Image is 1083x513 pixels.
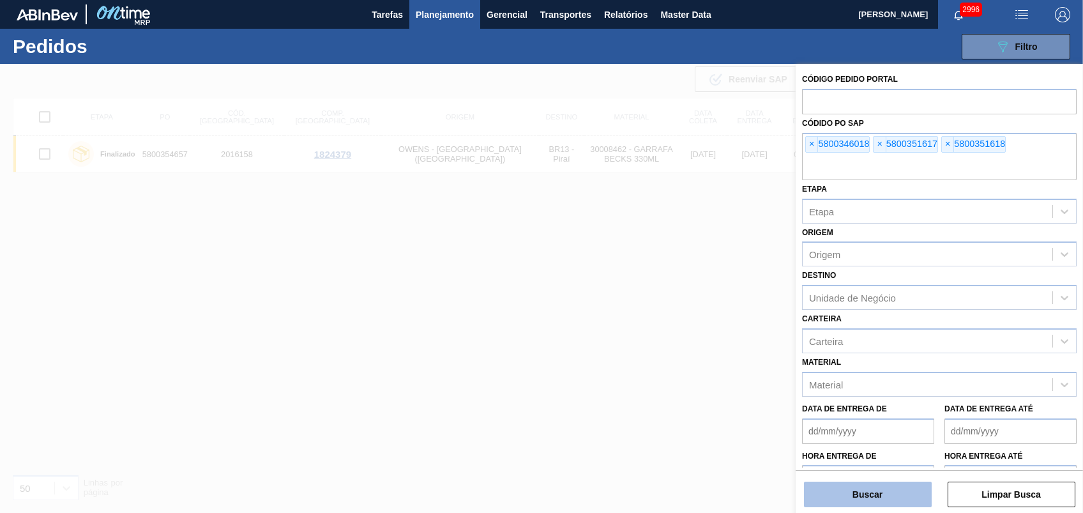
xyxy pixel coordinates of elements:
[960,3,982,17] span: 2996
[802,447,934,466] label: Hora entrega de
[1055,7,1070,22] img: Logout
[873,136,937,153] div: 5800351617
[809,335,843,346] div: Carteira
[938,6,979,24] button: Notificações
[604,7,648,22] span: Relatórios
[809,293,896,303] div: Unidade de Negócio
[941,136,1006,153] div: 5800351618
[802,418,934,444] input: dd/mm/yyyy
[660,7,711,22] span: Master Data
[944,447,1077,466] label: Hora entrega até
[809,249,840,260] div: Origem
[802,185,827,194] label: Etapa
[874,137,886,152] span: ×
[1014,7,1029,22] img: userActions
[802,358,841,367] label: Material
[802,404,887,413] label: Data de Entrega de
[962,34,1070,59] button: Filtro
[13,39,200,54] h1: Pedidos
[944,404,1033,413] label: Data de Entrega até
[802,271,836,280] label: Destino
[944,418,1077,444] input: dd/mm/yyyy
[805,136,870,153] div: 5800346018
[809,379,843,390] div: Material
[802,314,842,323] label: Carteira
[1015,42,1038,52] span: Filtro
[416,7,474,22] span: Planejamento
[487,7,527,22] span: Gerencial
[942,137,954,152] span: ×
[802,75,898,84] label: Código Pedido Portal
[802,228,833,237] label: Origem
[17,9,78,20] img: TNhmsLtSVTkK8tSr43FrP2fwEKptu5GPRR3wAAAABJRU5ErkJggg==
[809,206,834,217] div: Etapa
[802,119,864,128] label: Códido PO SAP
[540,7,591,22] span: Transportes
[806,137,818,152] span: ×
[372,7,403,22] span: Tarefas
